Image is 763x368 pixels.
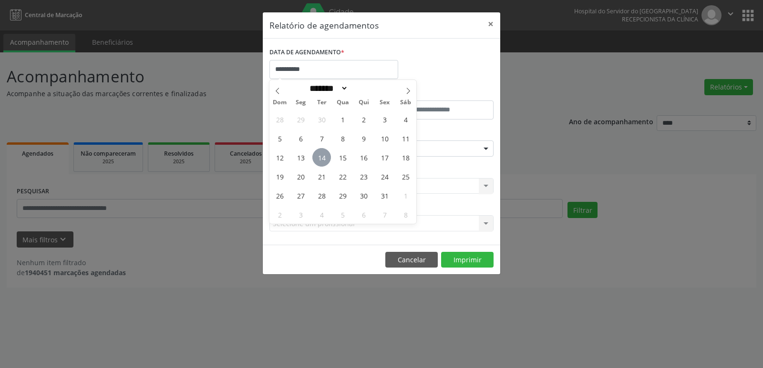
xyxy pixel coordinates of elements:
[291,167,310,186] span: Outubro 20, 2025
[396,186,415,205] span: Novembro 1, 2025
[396,167,415,186] span: Outubro 25, 2025
[375,129,394,148] span: Outubro 10, 2025
[396,148,415,167] span: Outubro 18, 2025
[396,205,415,224] span: Novembro 8, 2025
[312,110,331,129] span: Setembro 30, 2025
[312,129,331,148] span: Outubro 7, 2025
[291,148,310,167] span: Outubro 13, 2025
[396,110,415,129] span: Outubro 4, 2025
[441,252,494,268] button: Imprimir
[291,110,310,129] span: Setembro 29, 2025
[333,148,352,167] span: Outubro 15, 2025
[312,148,331,167] span: Outubro 14, 2025
[269,45,344,60] label: DATA DE AGENDAMENTO
[333,167,352,186] span: Outubro 22, 2025
[332,99,353,106] span: Qua
[270,205,289,224] span: Novembro 2, 2025
[270,129,289,148] span: Outubro 5, 2025
[375,167,394,186] span: Outubro 24, 2025
[375,110,394,129] span: Outubro 3, 2025
[333,110,352,129] span: Outubro 1, 2025
[291,205,310,224] span: Novembro 3, 2025
[311,99,332,106] span: Ter
[375,186,394,205] span: Outubro 31, 2025
[354,167,373,186] span: Outubro 23, 2025
[312,167,331,186] span: Outubro 21, 2025
[270,186,289,205] span: Outubro 26, 2025
[333,205,352,224] span: Novembro 5, 2025
[270,148,289,167] span: Outubro 12, 2025
[333,129,352,148] span: Outubro 8, 2025
[395,99,416,106] span: Sáb
[290,99,311,106] span: Seg
[481,12,500,36] button: Close
[312,205,331,224] span: Novembro 4, 2025
[291,186,310,205] span: Outubro 27, 2025
[348,83,380,93] input: Year
[269,19,379,31] h5: Relatório de agendamentos
[306,83,348,93] select: Month
[375,205,394,224] span: Novembro 7, 2025
[353,99,374,106] span: Qui
[354,205,373,224] span: Novembro 6, 2025
[270,167,289,186] span: Outubro 19, 2025
[385,252,438,268] button: Cancelar
[270,110,289,129] span: Setembro 28, 2025
[312,186,331,205] span: Outubro 28, 2025
[384,86,494,100] label: ATÉ
[374,99,395,106] span: Sex
[354,110,373,129] span: Outubro 2, 2025
[354,129,373,148] span: Outubro 9, 2025
[269,99,290,106] span: Dom
[333,186,352,205] span: Outubro 29, 2025
[375,148,394,167] span: Outubro 17, 2025
[291,129,310,148] span: Outubro 6, 2025
[396,129,415,148] span: Outubro 11, 2025
[354,186,373,205] span: Outubro 30, 2025
[354,148,373,167] span: Outubro 16, 2025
